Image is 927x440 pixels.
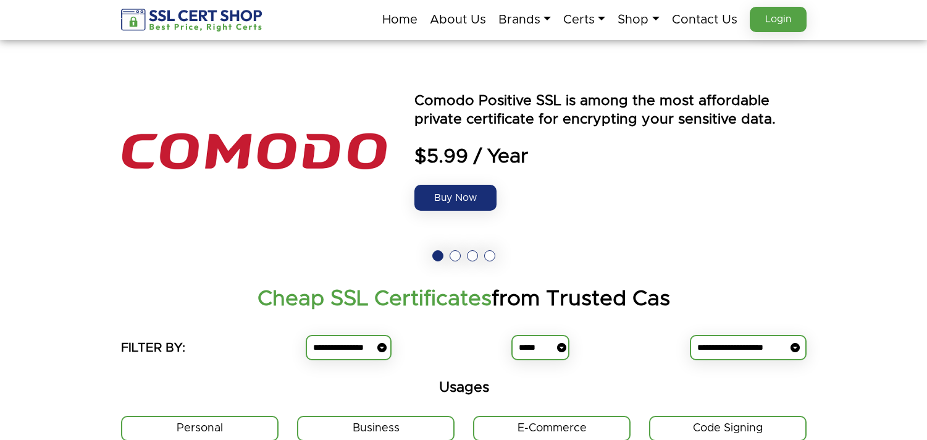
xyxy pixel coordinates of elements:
img: the positive ssl logo is shown above an orange and blue text that says power by seo [121,59,387,244]
strong: Cheap SSL Certificates [258,288,492,310]
a: Shop [618,7,659,33]
a: Home [382,7,417,33]
a: Contact Us [672,7,737,33]
p: Comodo Positive SSL is among the most affordable private certificate for encrypting your sensitiv... [414,92,807,129]
a: Brands [498,7,551,33]
a: Buy Now [414,185,497,211]
a: Certs [563,7,605,33]
h5: Usages [121,379,807,397]
a: Login [750,7,807,32]
h5: FILTER BY: [121,338,185,357]
a: About Us [430,7,486,33]
span: $5.99 / Year [414,145,807,169]
img: sslcertshop-logo [121,9,264,32]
